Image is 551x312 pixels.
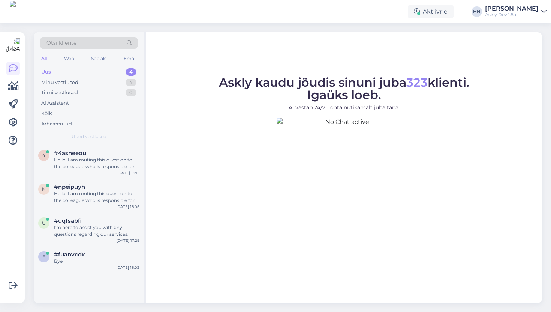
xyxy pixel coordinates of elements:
div: Hello, I am routing this question to the colleague who is responsible for this topic. The reply m... [54,190,139,204]
span: 4 [42,152,45,158]
div: [PERSON_NAME] [485,6,538,12]
div: [DATE] 16:02 [116,265,139,270]
div: Hello, I am routing this question to the colleague who is responsible for this topic. The reply m... [54,157,139,170]
div: Aktiivne [408,5,454,18]
span: #4asneeou [54,150,86,157]
div: Kõik [41,110,52,117]
div: Tiimi vestlused [41,89,78,96]
div: 4 [126,68,136,76]
div: [DATE] 17:29 [117,238,139,243]
img: Askly Logo [6,38,20,53]
span: Uued vestlused [72,133,106,140]
span: Askly kaudu jõudis sinuni juba klienti. Igaüks loeb. [219,75,469,102]
span: #npeipuyh [54,184,85,190]
div: [DATE] 16:12 [117,170,139,176]
span: f [42,254,45,259]
div: Web [63,54,76,63]
div: 4 [126,79,136,86]
div: HN [472,6,482,17]
span: Otsi kliente [46,39,76,47]
span: n [42,186,46,192]
span: #fuanvcdx [54,251,85,258]
div: 0 [126,89,136,96]
div: Socials [90,54,108,63]
div: AI Assistent [41,99,69,107]
div: Arhiveeritud [41,120,72,128]
div: Askly Dev 1.5a [485,12,538,18]
div: Uus [41,68,51,76]
div: Email [122,54,138,63]
p: AI vastab 24/7. Tööta nutikamalt juba täna. [219,104,469,112]
span: 323 [406,75,428,90]
a: [PERSON_NAME]Askly Dev 1.5a [485,6,547,18]
div: Minu vestlused [41,79,78,86]
div: [DATE] 16:05 [116,204,139,210]
span: #uqfsabfi [54,217,82,224]
div: All [40,54,48,63]
img: No Chat active [277,118,412,253]
div: Bye [54,258,139,265]
span: u [42,220,46,226]
div: I'm here to assist you with any questions regarding our services. [54,224,139,238]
